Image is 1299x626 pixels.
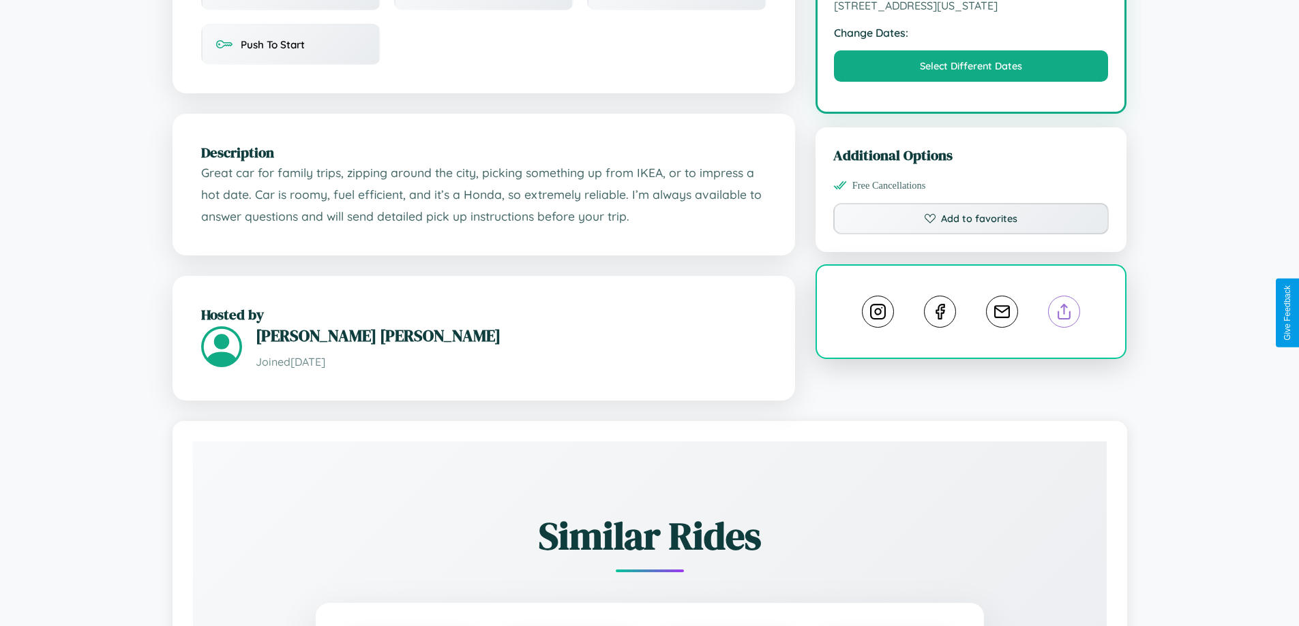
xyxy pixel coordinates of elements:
[834,50,1109,82] button: Select Different Dates
[1283,285,1292,341] div: Give Feedback
[256,324,766,347] h3: [PERSON_NAME] [PERSON_NAME]
[241,38,305,51] span: Push To Start
[852,180,926,191] span: Free Cancellations
[201,162,766,227] p: Great car for family trips, zipping around the city, picking something up from IKEA, or to impres...
[201,142,766,162] h2: Description
[241,510,1059,562] h2: Similar Rides
[833,203,1109,234] button: Add to favorites
[834,26,1109,40] strong: Change Dates:
[201,304,766,324] h2: Hosted by
[833,145,1109,165] h3: Additional Options
[256,352,766,372] p: Joined [DATE]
